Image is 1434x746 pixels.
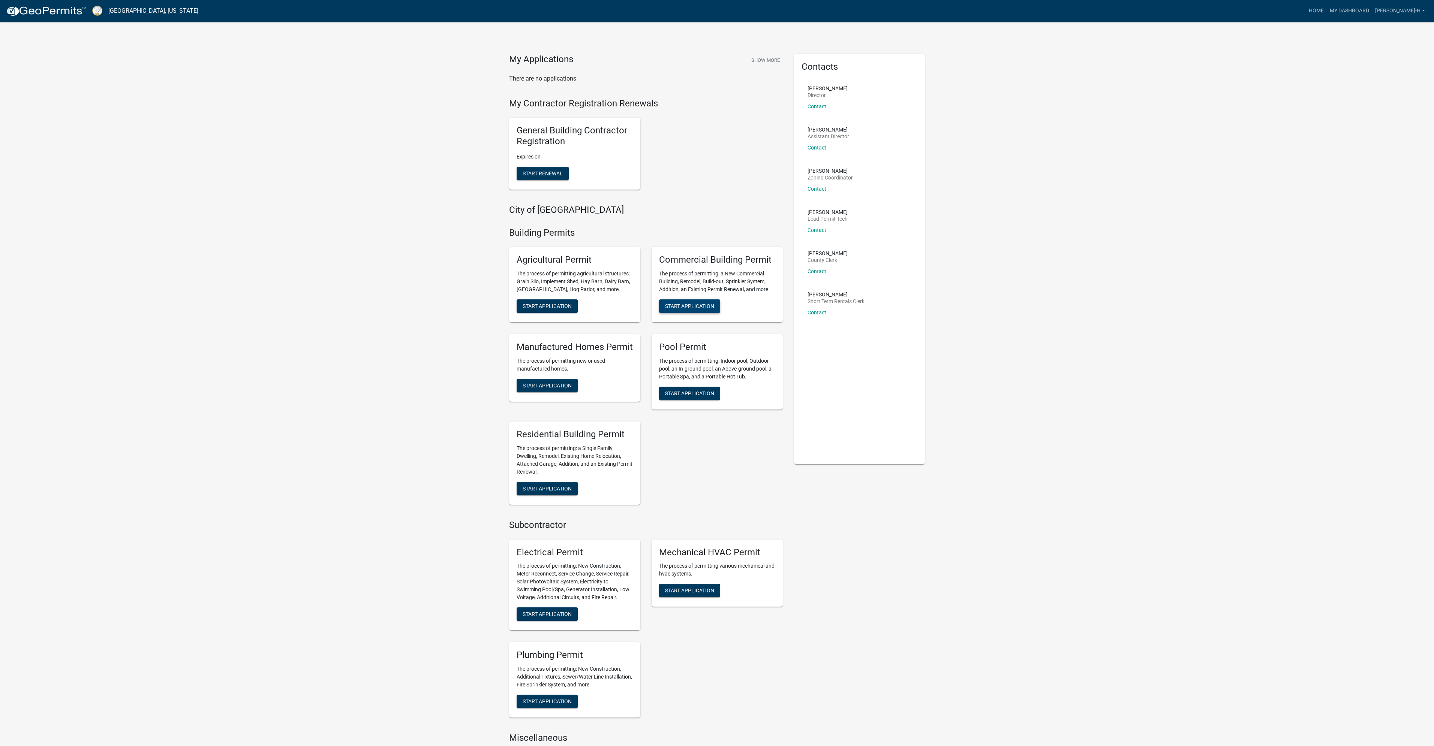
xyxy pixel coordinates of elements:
button: Start Application [517,379,578,392]
h5: Commercial Building Permit [659,254,775,265]
p: [PERSON_NAME] [808,292,865,297]
h5: Pool Permit [659,342,775,353]
a: Contact [808,103,826,109]
h4: My Applications [509,54,573,65]
h5: Residential Building Permit [517,429,633,440]
p: The process of permitting: New Construction, Meter Reconnect, Service Change, Service Repair, Sol... [517,562,633,601]
h4: My Contractor Registration Renewals [509,98,783,109]
h5: Plumbing Permit [517,650,633,661]
p: [PERSON_NAME] [808,168,853,173]
button: Show More [748,54,783,66]
button: Start Application [517,482,578,495]
p: The process of permitting: New Construction, Additional Fixtures, Sewer/Water Line Installation, ... [517,665,633,689]
button: Start Application [659,584,720,597]
p: There are no applications [509,74,783,83]
a: [GEOGRAPHIC_DATA], [US_STATE] [108,4,198,17]
p: [PERSON_NAME] [808,86,848,91]
p: The process of permitting: Indoor pool, Outdoor pool, an In-ground pool, an Above-ground pool, a ... [659,357,775,381]
span: Start Application [523,303,572,309]
span: Start Application [665,303,714,309]
span: Start Renewal [523,170,563,176]
h5: Manufactured Homes Permit [517,342,633,353]
button: Start Application [517,607,578,621]
p: Assistant Director [808,134,849,139]
p: [PERSON_NAME] [808,251,848,256]
a: Contact [808,268,826,274]
a: My Dashboard [1327,4,1372,18]
h5: Mechanical HVAC Permit [659,547,775,558]
span: Start Application [523,611,572,617]
p: Lead Permit Tech [808,216,848,221]
button: Start Application [517,695,578,708]
span: Start Application [523,383,572,389]
img: Putnam County, Georgia [92,6,102,16]
h4: Building Permits [509,227,783,238]
h4: Subcontractor [509,520,783,531]
p: Director [808,93,848,98]
p: Expires on [517,153,633,161]
h4: City of [GEOGRAPHIC_DATA] [509,205,783,215]
button: Start Application [659,299,720,313]
h5: Electrical Permit [517,547,633,558]
a: Home [1306,4,1327,18]
p: [PERSON_NAME] [808,127,849,132]
a: Contact [808,309,826,315]
span: Start Application [523,485,572,491]
h5: General Building Contractor Registration [517,125,633,147]
h4: Miscellaneous [509,733,783,743]
p: County Clerk [808,257,848,263]
p: The process of permitting: a Single Family Dwelling, Remodel, Existing Home Relocation, Attached ... [517,444,633,476]
p: [PERSON_NAME] [808,209,848,215]
a: [PERSON_NAME]-H [1372,4,1428,18]
p: Short Term Rentals Clerk [808,299,865,304]
p: The process of permitting: a New Commercial Building, Remodel, Build-out, Sprinkler System, Addit... [659,270,775,293]
p: The process of permitting various mechanical and hvac systems. [659,562,775,578]
wm-registration-list-section: My Contractor Registration Renewals [509,98,783,196]
a: Contact [808,186,826,192]
a: Contact [808,145,826,151]
p: The process of permitting agricultural structures: Grain Silo, Implement Shed, Hay Barn, Dairy Ba... [517,270,633,293]
a: Contact [808,227,826,233]
span: Start Application [665,588,714,594]
button: Start Renewal [517,167,569,180]
h5: Contacts [802,61,918,72]
button: Start Application [659,387,720,400]
p: Zoning Coordinator [808,175,853,180]
h5: Agricultural Permit [517,254,633,265]
span: Start Application [523,698,572,704]
button: Start Application [517,299,578,313]
p: The process of permitting new or used manufactured homes. [517,357,633,373]
span: Start Application [665,390,714,396]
